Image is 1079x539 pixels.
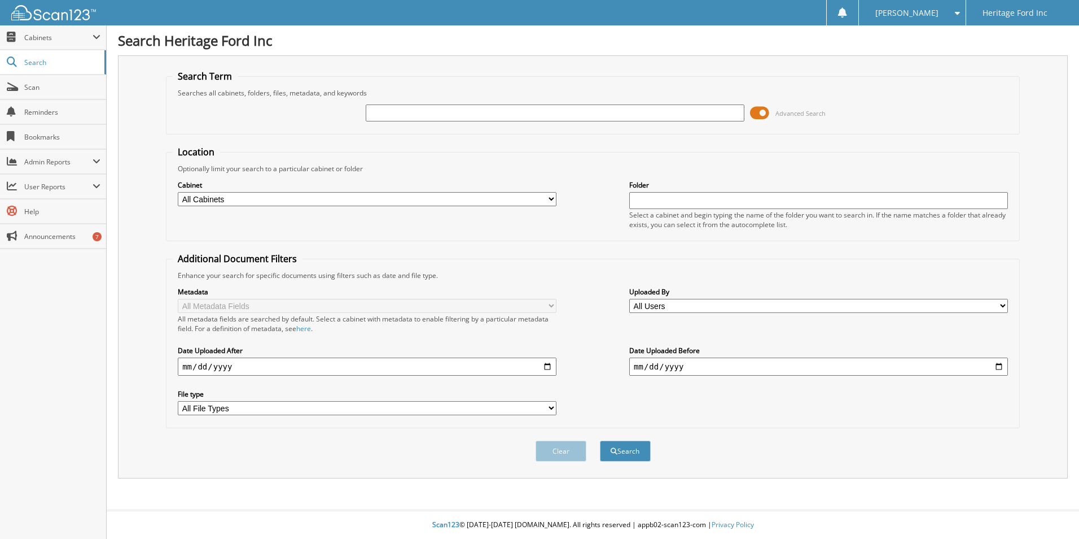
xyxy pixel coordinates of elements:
input: end [629,358,1008,376]
button: Search [600,441,651,462]
span: Help [24,207,100,216]
div: Enhance your search for specific documents using filters such as date and file type. [172,271,1014,280]
h1: Search Heritage Ford Inc [118,31,1068,50]
span: Advanced Search [775,109,826,118]
span: Reminders [24,107,100,117]
div: 7 [93,232,102,241]
legend: Search Term [172,70,238,82]
span: Admin Reports [24,157,93,167]
span: Scan123 [432,520,459,529]
span: Search [24,58,99,67]
div: Optionally limit your search to a particular cabinet or folder [172,164,1014,173]
legend: Location [172,146,220,158]
img: scan123-logo-white.svg [11,5,96,20]
label: Date Uploaded After [178,346,556,355]
label: File type [178,389,556,399]
input: start [178,358,556,376]
label: Uploaded By [629,287,1008,297]
span: Bookmarks [24,132,100,142]
div: Searches all cabinets, folders, files, metadata, and keywords [172,88,1014,98]
div: All metadata fields are searched by default. Select a cabinet with metadata to enable filtering b... [178,314,556,333]
a: Privacy Policy [712,520,754,529]
div: Select a cabinet and begin typing the name of the folder you want to search in. If the name match... [629,210,1008,229]
button: Clear [536,441,586,462]
legend: Additional Document Filters [172,253,302,265]
span: [PERSON_NAME] [875,10,938,16]
label: Date Uploaded Before [629,346,1008,355]
span: Heritage Ford Inc [982,10,1047,16]
span: Scan [24,82,100,92]
span: User Reports [24,182,93,192]
span: Announcements [24,232,100,241]
span: Cabinets [24,33,93,42]
a: here [296,324,311,333]
label: Cabinet [178,180,556,190]
div: © [DATE]-[DATE] [DOMAIN_NAME]. All rights reserved | appb02-scan123-com | [107,511,1079,539]
label: Metadata [178,287,556,297]
label: Folder [629,180,1008,190]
